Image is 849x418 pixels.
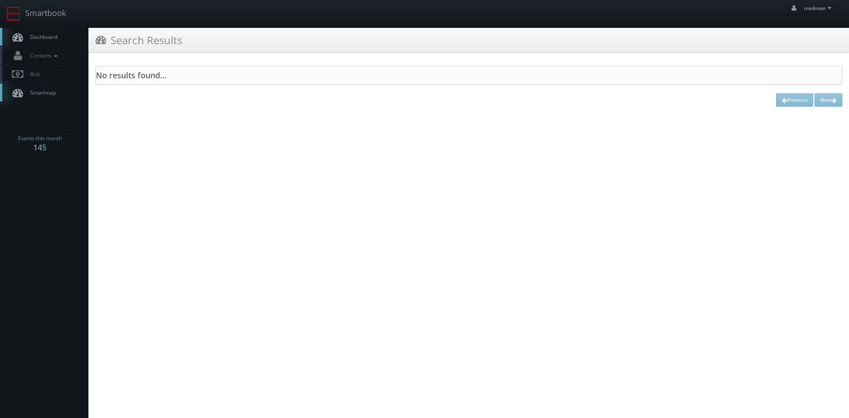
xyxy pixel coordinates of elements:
span: Bids [26,70,41,78]
span: rredmon [804,4,834,12]
h3: Search Results [96,32,182,48]
img: smartbook-logo.png [7,7,21,21]
h4: No results found... [96,71,842,80]
span: Contacts [26,52,60,59]
span: Smartmap [26,89,56,96]
strong: 145 [33,142,46,153]
span: Dashboard [26,33,57,41]
span: Events this month [18,134,62,143]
